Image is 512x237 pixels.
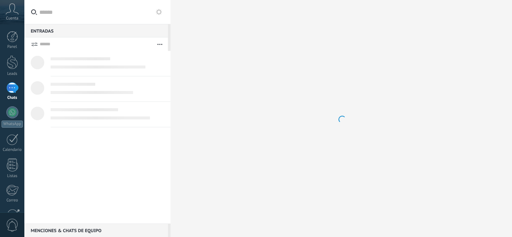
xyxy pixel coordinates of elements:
[1,72,23,76] div: Leads
[1,45,23,49] div: Panel
[1,121,23,128] div: WhatsApp
[1,174,23,179] div: Listas
[1,148,23,152] div: Calendario
[1,198,23,203] div: Correo
[24,224,168,237] div: Menciones & Chats de equipo
[6,16,18,21] span: Cuenta
[24,24,168,37] div: Entradas
[1,95,23,100] div: Chats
